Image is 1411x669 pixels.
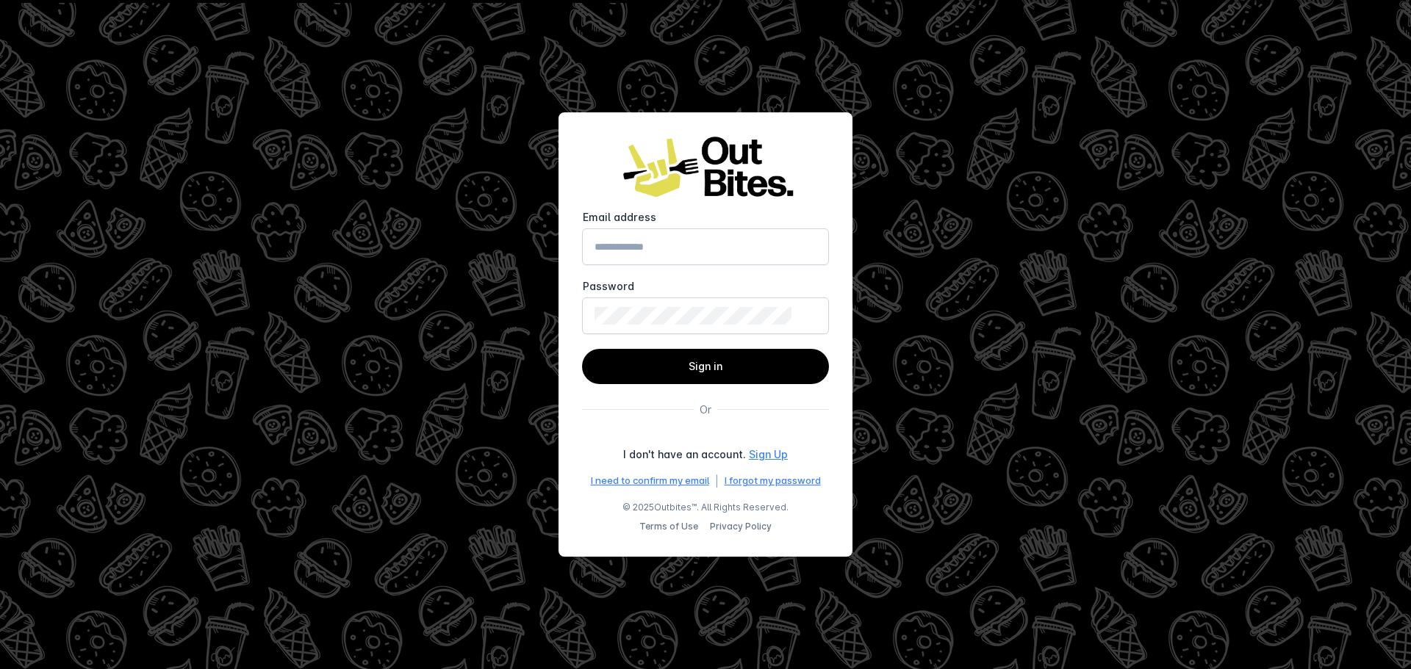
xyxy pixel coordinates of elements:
[591,474,709,488] a: I need to confirm my email
[617,136,794,198] img: Logo image
[749,446,788,462] a: Sign Up
[622,501,789,514] span: © 2025 . All Rights Reserved.
[654,502,697,513] a: Outbites™
[715,474,719,489] div: |
[639,521,698,532] a: Terms of Use
[583,280,634,292] mat-label: Password
[689,360,722,372] span: Sign in
[725,474,821,488] a: I forgot my password
[582,349,829,384] button: Sign in
[583,211,656,223] mat-label: Email address
[710,521,772,532] a: Privacy Policy
[623,446,746,462] div: I don't have an account.
[700,402,711,417] div: Or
